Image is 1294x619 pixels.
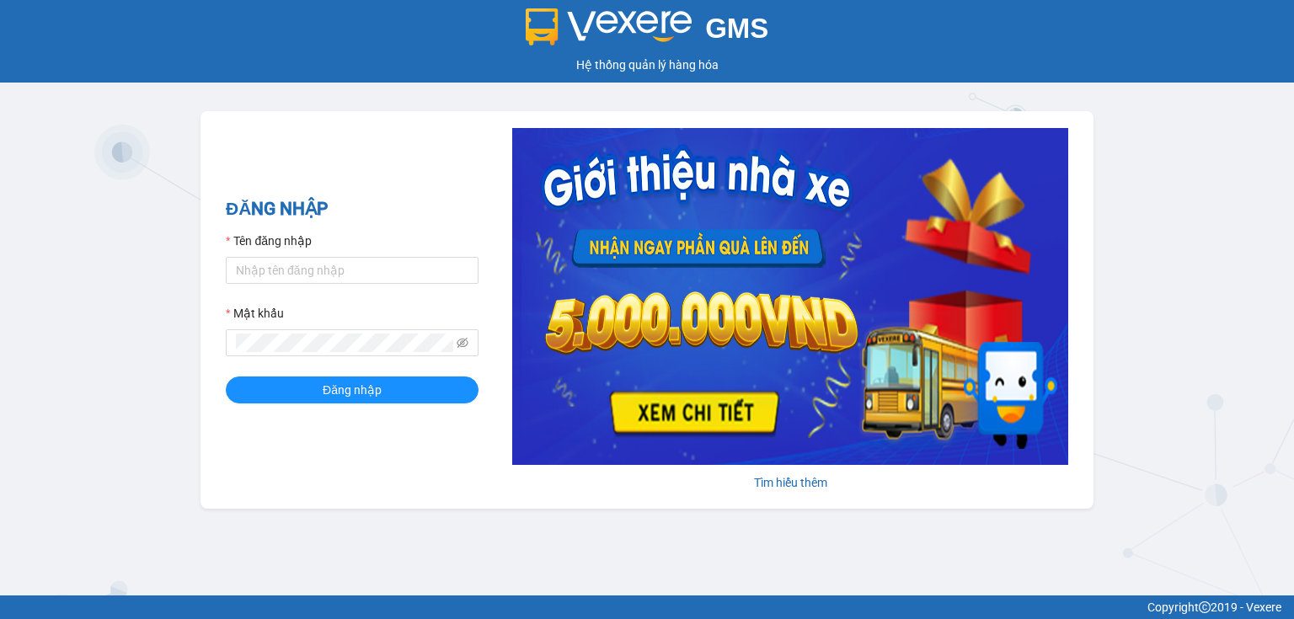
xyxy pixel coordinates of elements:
[323,381,382,399] span: Đăng nhập
[512,473,1068,492] div: Tìm hiểu thêm
[13,598,1281,616] div: Copyright 2019 - Vexere
[1199,601,1211,613] span: copyright
[4,56,1290,74] div: Hệ thống quản lý hàng hóa
[705,13,768,44] span: GMS
[236,334,453,352] input: Mật khẩu
[457,337,468,349] span: eye-invisible
[226,195,479,223] h2: ĐĂNG NHẬP
[226,257,479,284] input: Tên đăng nhập
[512,128,1068,465] img: banner-0
[526,8,692,45] img: logo 2
[226,304,284,323] label: Mật khẩu
[226,232,312,250] label: Tên đăng nhập
[226,376,479,403] button: Đăng nhập
[526,25,769,39] a: GMS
